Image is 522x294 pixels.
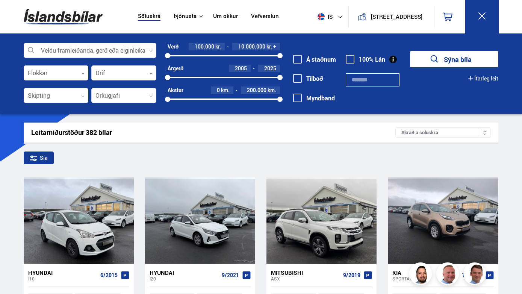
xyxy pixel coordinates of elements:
span: 100.000 [195,43,214,50]
span: 2005 [235,65,247,72]
div: Hyundai [150,269,219,276]
div: Sía [24,152,54,164]
span: 10.000.000 [238,43,265,50]
span: 200.000 [247,86,266,94]
div: Kia [392,269,458,276]
img: svg+xml;base64,PHN2ZyB4bWxucz0iaHR0cDovL3d3dy53My5vcmcvMjAwMC9zdmciIHdpZHRoPSI1MTIiIGhlaWdodD0iNT... [318,13,325,20]
span: kr. [266,44,272,50]
button: Þjónusta [174,13,197,20]
div: Mitsubishi [271,269,340,276]
label: 100% Lán [346,56,385,63]
label: Myndband [293,95,335,102]
div: Hyundai [28,269,97,276]
a: Söluskrá [138,13,160,21]
span: km. [268,87,276,93]
span: 2025 [264,65,276,72]
div: Verð [168,44,179,50]
div: Leitarniðurstöður 382 bílar [31,129,396,136]
span: 9/2021 [222,272,239,278]
div: i10 [28,276,97,281]
span: + [273,44,276,50]
a: [STREET_ADDRESS] [353,6,430,27]
button: Ítarleg leit [468,76,498,82]
button: [STREET_ADDRESS] [369,14,424,20]
label: Tilboð [293,75,323,82]
span: 0 [217,86,220,94]
div: Árgerð [168,65,183,71]
div: i20 [150,276,219,281]
button: Sýna bíla [410,51,498,67]
span: kr. [215,44,221,50]
img: FbJEzSuNWCJXmdc-.webp [465,264,487,286]
a: Um okkur [213,13,238,21]
img: nhp88E3Fdnt1Opn2.png [410,264,433,286]
a: Vefverslun [251,13,279,21]
div: Akstur [168,87,183,93]
img: G0Ugv5HjCgRt.svg [24,5,103,29]
div: ASX [271,276,340,281]
div: Sportage EX [392,276,458,281]
span: 6/2015 [100,272,118,278]
label: Á staðnum [293,56,336,63]
img: siFngHWaQ9KaOqBr.png [437,264,460,286]
div: Skráð á söluskrá [395,127,491,138]
span: is [315,13,333,20]
button: is [315,6,348,28]
span: km. [221,87,230,93]
span: 9/2019 [343,272,360,278]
